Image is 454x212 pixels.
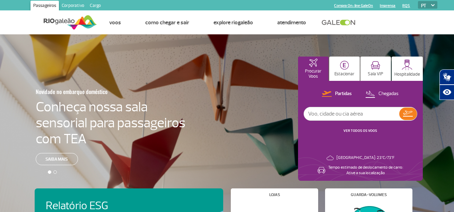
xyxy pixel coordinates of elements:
input: Voo, cidade ou cia aérea [304,107,399,120]
button: Abrir tradutor de língua de sinais. [439,69,454,85]
a: Atendimento [277,19,306,26]
button: Hospitalidade [392,57,423,81]
p: Partidas [335,91,352,97]
p: Hospitalidade [394,72,420,77]
h4: Lojas [269,193,280,197]
a: Voos [109,19,121,26]
a: Passageiros [30,1,59,12]
a: Como chegar e sair [145,19,189,26]
a: Corporativo [59,1,87,12]
a: Cargo [87,1,104,12]
div: Plugin de acessibilidade da Hand Talk. [439,69,454,100]
p: Estacionar [334,71,355,77]
button: Chegadas [363,90,401,99]
a: Compra On-line GaleOn [334,3,373,8]
p: [GEOGRAPHIC_DATA]: 23°C/73°F [337,155,394,161]
a: RQS [402,3,410,8]
a: Imprensa [380,3,395,8]
h4: Conheça nossa sala sensorial para passageiros com TEA [36,99,185,147]
img: carParkingHome.svg [340,61,349,70]
p: Tempo estimado de deslocamento de carro: Ative a sua localização [328,165,403,176]
p: Sala VIP [368,71,383,77]
p: Chegadas [378,91,399,97]
button: VER TODOS OS VOOS [341,128,379,134]
a: Saiba mais [36,153,78,165]
button: Partidas [320,90,354,99]
h3: Novidade no embarque doméstico [36,84,151,99]
p: Procurar Voos [302,69,325,79]
button: Abrir recursos assistivos. [439,85,454,100]
h4: Guarda-volumes [351,193,387,197]
img: airplaneHomeActive.svg [309,59,317,67]
a: VER TODOS OS VOOS [343,128,377,133]
a: Explore RIOgaleão [213,19,253,26]
button: Procurar Voos [298,57,329,81]
button: Sala VIP [360,57,391,81]
button: Estacionar [329,57,360,81]
img: vipRoom.svg [371,61,380,70]
img: hospitality.svg [402,59,412,70]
